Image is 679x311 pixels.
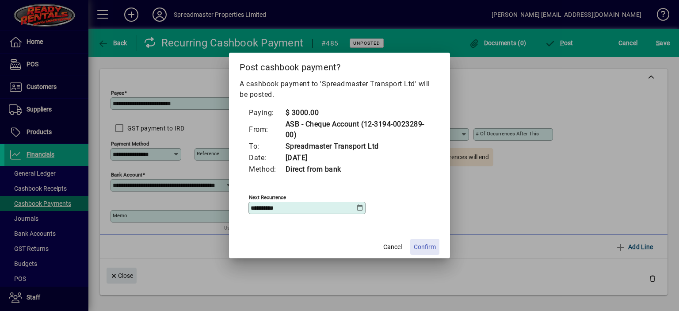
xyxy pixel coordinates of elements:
[410,239,439,255] button: Confirm
[378,239,407,255] button: Cancel
[248,119,285,141] td: From:
[240,79,439,100] p: A cashbook payment to 'Spreadmaster Transport Ltd' will be posted.
[229,53,450,78] h2: Post cashbook payment?
[285,141,431,152] td: Spreadmaster Transport Ltd
[248,164,285,175] td: Method:
[285,152,431,164] td: [DATE]
[285,164,431,175] td: Direct from bank
[414,242,436,252] span: Confirm
[383,242,402,252] span: Cancel
[248,107,285,119] td: Paying:
[285,119,431,141] td: ASB - Cheque Account (12-3194-0023289-00)
[249,194,286,200] mat-label: Next recurrence
[248,152,285,164] td: Date:
[285,107,431,119] td: $ 3000.00
[248,141,285,152] td: To:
